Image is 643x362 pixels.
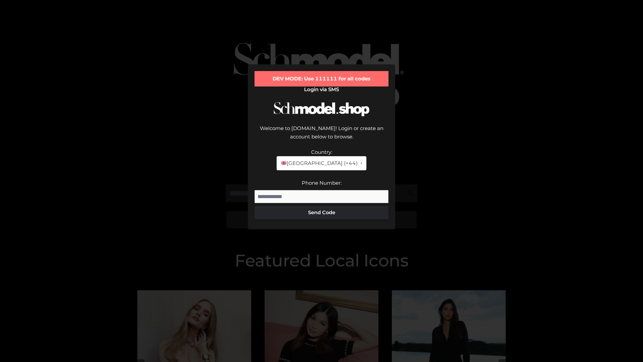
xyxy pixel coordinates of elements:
label: Country: [311,149,332,155]
img: 🇬🇧 [281,161,286,166]
img: Schmodel Logo [271,96,372,122]
span: [GEOGRAPHIC_DATA] (+44) [281,159,357,168]
button: Send Code [255,206,388,219]
label: Phone Number: [302,180,342,186]
h2: Login via SMS [255,86,388,93]
div: Welcome to [DOMAIN_NAME]! Login or create an account below to browse. [255,124,388,148]
div: DEV MODE: Use 111111 for all codes [255,71,388,86]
